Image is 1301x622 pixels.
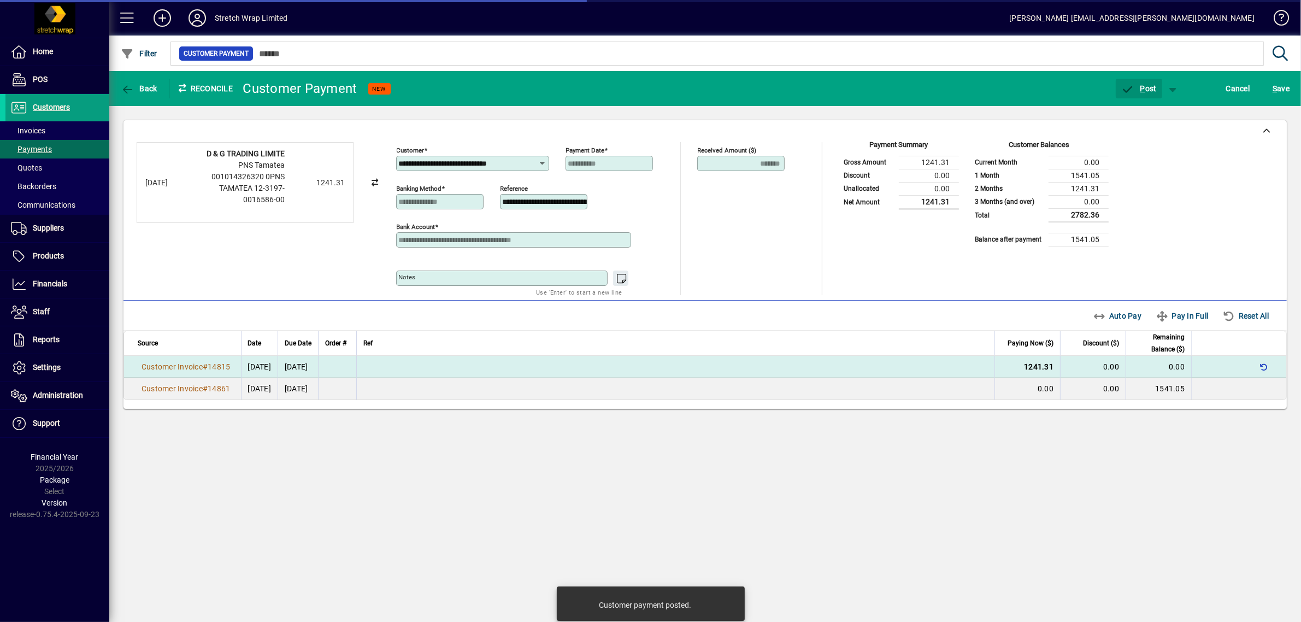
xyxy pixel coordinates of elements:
[970,142,1109,247] app-page-summary-card: Customer Balances
[11,126,45,135] span: Invoices
[1009,9,1255,27] div: [PERSON_NAME] [EMAIL_ADDRESS][PERSON_NAME][DOMAIN_NAME]
[1151,306,1212,326] button: Pay In Full
[33,391,83,400] span: Administration
[118,79,160,98] button: Back
[899,195,959,209] td: 1241.31
[42,498,68,507] span: Version
[970,195,1049,208] td: 3 Months (and over)
[208,362,230,371] span: 14815
[1270,79,1292,98] button: Save
[839,195,899,209] td: Net Amount
[215,9,288,27] div: Stretch Wrap Limited
[145,8,180,28] button: Add
[278,378,318,400] td: [DATE]
[5,271,109,298] a: Financials
[138,383,234,395] a: Customer Invoice#14861
[839,156,899,169] td: Gross Amount
[1273,80,1290,97] span: ave
[373,85,386,92] span: NEW
[203,362,208,371] span: #
[5,382,109,409] a: Administration
[121,49,157,58] span: Filter
[1038,384,1053,393] span: 0.00
[970,156,1049,169] td: Current Month
[248,337,262,349] span: Date
[184,48,249,59] span: Customer Payment
[138,361,234,373] a: Customer Invoice#14815
[5,177,109,196] a: Backorders
[145,177,189,189] div: [DATE]
[33,363,61,372] span: Settings
[138,337,158,349] span: Source
[285,337,311,349] span: Due Date
[1226,80,1250,97] span: Cancel
[839,182,899,195] td: Unallocated
[5,298,109,326] a: Staff
[207,149,285,158] strong: D & G TRADING LIMITE
[899,156,959,169] td: 1241.31
[1223,79,1253,98] button: Cancel
[1265,2,1287,38] a: Knowledge Base
[5,159,109,177] a: Quotes
[5,140,109,159] a: Payments
[33,307,50,316] span: Staff
[1024,362,1053,371] span: 1241.31
[1133,331,1185,355] span: Remaining Balance ($)
[698,146,757,154] mat-label: Received Amount ($)
[5,243,109,270] a: Products
[248,384,272,393] span: [DATE]
[1273,84,1277,93] span: S
[839,169,899,182] td: Discount
[208,384,230,393] span: 14861
[109,79,169,98] app-page-header-button: Back
[397,146,425,154] mat-label: Customer
[970,233,1049,246] td: Balance after payment
[11,201,75,209] span: Communications
[11,163,42,172] span: Quotes
[33,251,64,260] span: Products
[501,185,528,192] mat-label: Reference
[142,362,203,371] span: Customer Invoice
[118,44,160,63] button: Filter
[1089,306,1146,326] button: Auto Pay
[536,286,622,298] mat-hint: Use 'Enter' to start a new line
[33,103,70,112] span: Customers
[211,161,285,204] span: PNS Tamatea 001014326320 0PNS TAMATEA 12-3197-0016586-00
[1155,384,1185,393] span: 1541.05
[1103,362,1119,371] span: 0.00
[290,177,345,189] div: 1241.31
[1049,156,1109,169] td: 0.00
[1103,384,1119,393] span: 0.00
[180,8,215,28] button: Profile
[1049,233,1109,246] td: 1541.05
[1121,84,1157,93] span: ost
[325,337,346,349] span: Order #
[142,384,203,393] span: Customer Invoice
[970,139,1109,156] div: Customer Balances
[33,47,53,56] span: Home
[33,279,67,288] span: Financials
[31,453,79,461] span: Financial Year
[5,121,109,140] a: Invoices
[11,182,56,191] span: Backorders
[1169,362,1185,371] span: 0.00
[363,337,373,349] span: Ref
[1049,208,1109,222] td: 2782.36
[397,185,442,192] mat-label: Banking method
[1222,307,1269,325] span: Reset All
[970,208,1049,222] td: Total
[599,600,691,611] div: Customer payment posted.
[248,362,272,371] span: [DATE]
[169,80,235,97] div: Reconcile
[1140,84,1145,93] span: P
[33,335,60,344] span: Reports
[121,84,157,93] span: Back
[5,354,109,382] a: Settings
[1093,307,1142,325] span: Auto Pay
[397,223,435,231] mat-label: Bank Account
[33,224,64,232] span: Suppliers
[243,80,357,97] div: Customer Payment
[1116,79,1162,98] button: Post
[203,384,208,393] span: #
[5,410,109,437] a: Support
